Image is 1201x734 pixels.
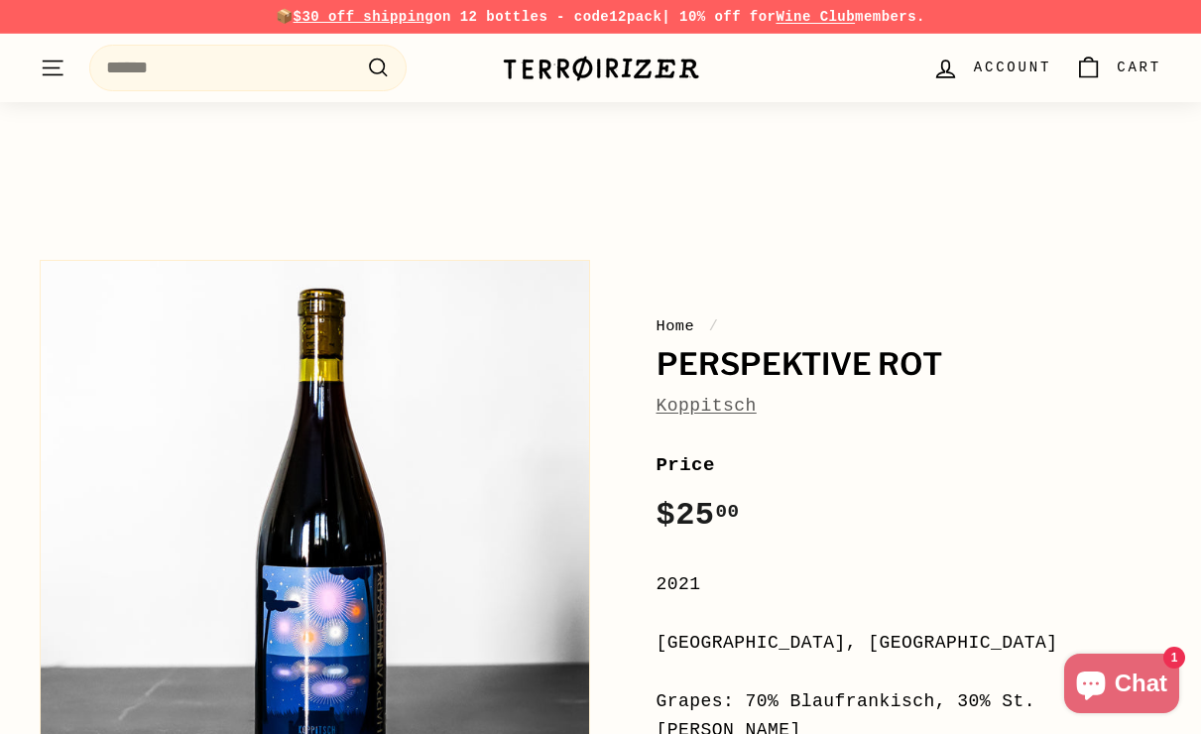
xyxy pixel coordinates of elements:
[1117,57,1161,78] span: Cart
[657,396,757,416] a: Koppitsch
[294,9,434,25] span: $30 off shipping
[1063,39,1173,97] a: Cart
[657,348,1162,382] h1: Perspektive Rot
[704,317,724,335] span: /
[715,501,739,523] sup: 00
[657,317,695,335] a: Home
[920,39,1063,97] a: Account
[657,629,1162,658] div: [GEOGRAPHIC_DATA], [GEOGRAPHIC_DATA]
[1058,654,1185,718] inbox-online-store-chat: Shopify online store chat
[40,6,1161,28] p: 📦 on 12 bottles - code | 10% off for members.
[609,9,661,25] strong: 12pack
[657,497,740,534] span: $25
[776,9,855,25] a: Wine Club
[974,57,1051,78] span: Account
[657,570,1162,599] div: 2021
[657,450,1162,480] label: Price
[657,314,1162,338] nav: breadcrumbs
